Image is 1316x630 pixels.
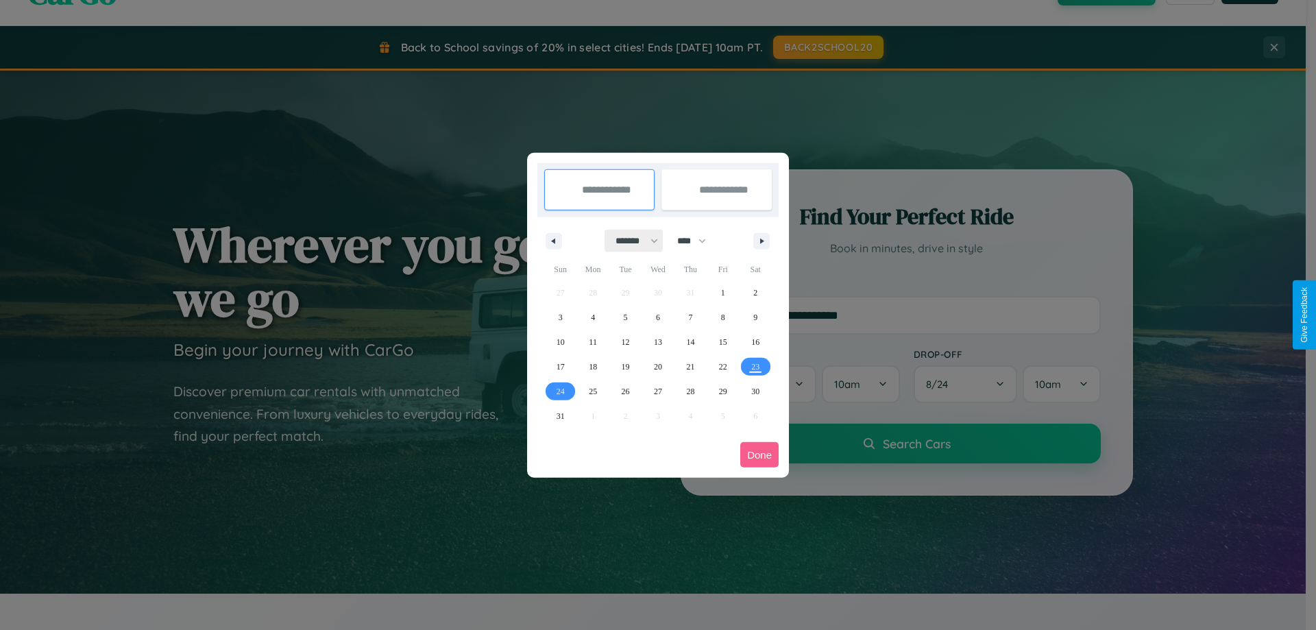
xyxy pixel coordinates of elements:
[609,330,642,354] button: 12
[751,330,759,354] span: 16
[707,258,739,280] span: Fri
[544,379,576,404] button: 24
[674,258,707,280] span: Thu
[609,305,642,330] button: 5
[557,354,565,379] span: 17
[719,354,727,379] span: 22
[674,305,707,330] button: 7
[740,280,772,305] button: 2
[707,305,739,330] button: 8
[559,305,563,330] span: 3
[576,258,609,280] span: Mon
[642,379,674,404] button: 27
[624,305,628,330] span: 5
[642,330,674,354] button: 13
[688,305,692,330] span: 7
[576,330,609,354] button: 11
[544,305,576,330] button: 3
[576,379,609,404] button: 25
[589,379,597,404] span: 25
[740,258,772,280] span: Sat
[719,330,727,354] span: 15
[557,330,565,354] span: 10
[589,354,597,379] span: 18
[642,258,674,280] span: Wed
[707,330,739,354] button: 15
[609,354,642,379] button: 19
[674,330,707,354] button: 14
[642,354,674,379] button: 20
[740,354,772,379] button: 23
[719,379,727,404] span: 29
[753,280,757,305] span: 2
[707,354,739,379] button: 22
[654,330,662,354] span: 13
[753,305,757,330] span: 9
[544,258,576,280] span: Sun
[686,379,694,404] span: 28
[656,305,660,330] span: 6
[642,305,674,330] button: 6
[674,379,707,404] button: 28
[544,404,576,428] button: 31
[622,330,630,354] span: 12
[751,354,759,379] span: 23
[591,305,595,330] span: 4
[721,280,725,305] span: 1
[740,305,772,330] button: 9
[654,354,662,379] span: 20
[557,379,565,404] span: 24
[740,379,772,404] button: 30
[589,330,597,354] span: 11
[740,442,779,468] button: Done
[751,379,759,404] span: 30
[544,330,576,354] button: 10
[622,379,630,404] span: 26
[654,379,662,404] span: 27
[721,305,725,330] span: 8
[557,404,565,428] span: 31
[707,379,739,404] button: 29
[622,354,630,379] span: 19
[1300,287,1309,343] div: Give Feedback
[609,379,642,404] button: 26
[707,280,739,305] button: 1
[609,258,642,280] span: Tue
[576,354,609,379] button: 18
[686,354,694,379] span: 21
[686,330,694,354] span: 14
[544,354,576,379] button: 17
[740,330,772,354] button: 16
[674,354,707,379] button: 21
[576,305,609,330] button: 4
